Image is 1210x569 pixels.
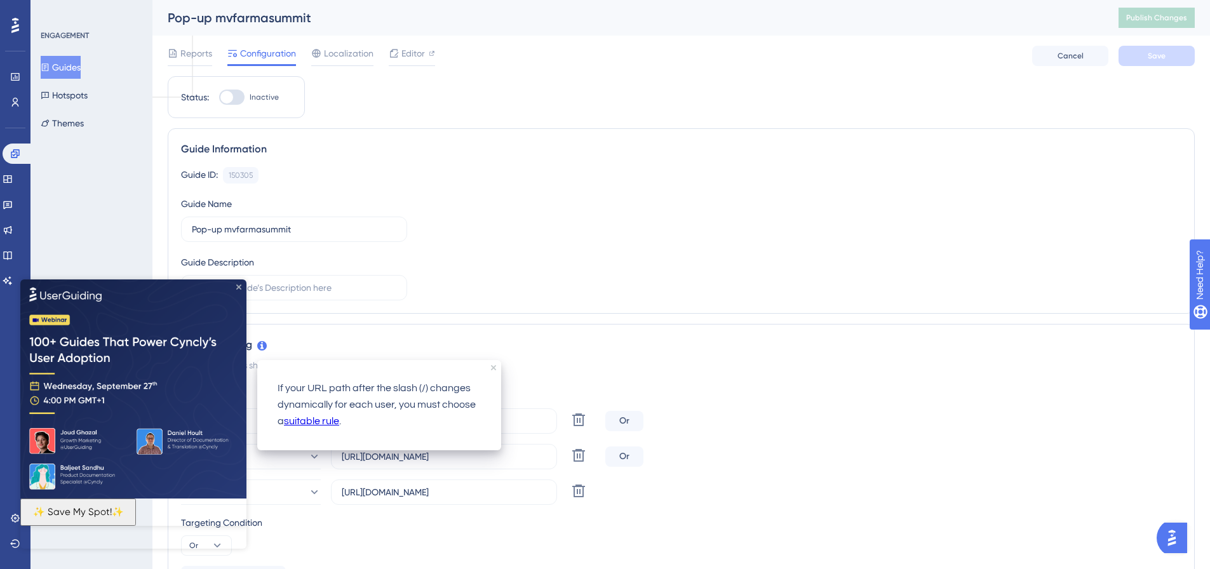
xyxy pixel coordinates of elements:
[181,383,321,398] div: Choose A Rule
[605,446,643,467] div: Or
[30,3,79,18] span: Need Help?
[181,167,218,184] div: Guide ID:
[192,281,396,295] input: Type your Guide’s Description here
[41,112,84,135] button: Themes
[216,5,221,10] div: Close Preview
[181,196,232,211] div: Guide Name
[1119,8,1195,28] button: Publish Changes
[181,408,321,434] button: equals
[250,92,279,102] span: Inactive
[278,380,481,430] p: If your URL path after the slash (/) changes dynamically for each user, you must choose a .
[240,46,296,61] span: Configuration
[41,30,89,41] div: ENGAGEMENT
[1126,13,1187,23] span: Publish Changes
[168,9,1087,27] div: Pop-up mvfarmasummit
[324,46,373,61] span: Localization
[180,46,212,61] span: Reports
[181,90,209,105] div: Status:
[1157,519,1195,557] iframe: UserGuiding AI Assistant Launcher
[41,56,81,79] button: Guides
[1032,46,1108,66] button: Cancel
[284,413,339,430] a: suitable rule
[401,46,425,61] span: Editor
[491,365,496,370] div: close tooltip
[181,337,1181,352] div: Page Targeting
[342,485,546,499] input: yourwebsite.com/path
[1058,51,1084,61] span: Cancel
[181,358,1181,373] div: On which pages should the guide be visible to your end users?
[605,411,643,431] div: Or
[192,222,396,236] input: Type your Guide’s Name here
[181,515,1181,530] div: Targeting Condition
[181,142,1181,157] div: Guide Information
[229,170,253,180] div: 150305
[181,255,254,270] div: Guide Description
[181,444,321,469] button: equals
[1148,51,1166,61] span: Save
[342,450,546,464] input: yourwebsite.com/path
[1119,46,1195,66] button: Save
[181,479,321,505] button: equals
[41,84,88,107] button: Hotspots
